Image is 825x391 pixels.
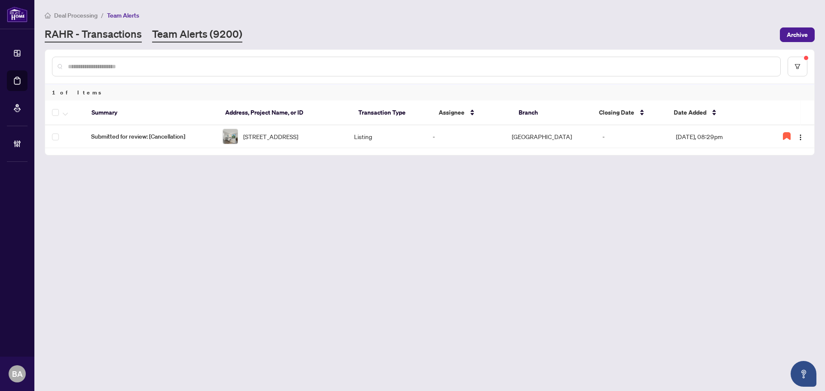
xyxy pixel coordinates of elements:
div: 1 of Items [45,84,814,100]
button: filter [788,57,807,76]
span: Deal Processing [54,12,98,19]
img: logo [7,6,27,22]
td: - [426,125,505,148]
td: - [596,125,669,148]
span: home [45,12,51,18]
li: / [101,10,104,20]
span: BA [12,368,23,380]
span: Submitted for review: [Cancellation] [91,132,209,141]
button: Open asap [791,361,816,387]
th: Closing Date [592,100,667,125]
a: Team Alerts (9200) [152,27,242,42]
button: Logo [794,130,807,143]
th: Transaction Type [351,100,431,125]
th: Summary [85,100,218,125]
th: Address, Project Name, or ID [218,100,352,125]
span: Team Alerts [107,12,139,19]
button: Archive [780,27,815,42]
th: Assignee [432,100,512,125]
th: Branch [512,100,592,125]
th: Date Added [667,100,763,125]
span: [STREET_ADDRESS] [243,132,298,141]
span: Archive [787,28,808,42]
a: RAHR - Transactions [45,27,142,42]
span: Date Added [674,108,706,117]
img: Logo [797,134,804,141]
span: Closing Date [599,108,634,117]
span: filter [794,64,801,70]
span: Assignee [439,108,464,117]
td: Listing [347,125,426,148]
td: [GEOGRAPHIC_DATA] [505,125,596,148]
td: [DATE], 08:29pm [669,125,764,148]
img: thumbnail-img [223,129,238,144]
